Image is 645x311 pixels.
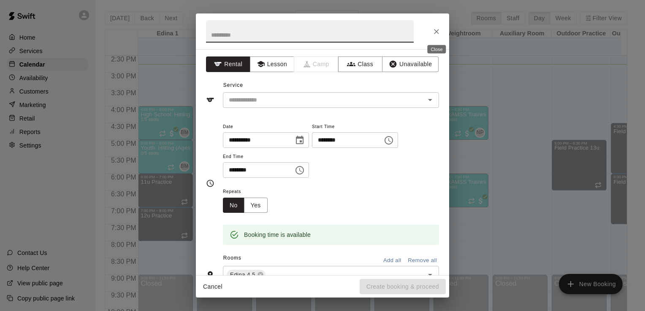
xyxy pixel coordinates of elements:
span: Repeats [223,186,274,198]
span: Edina 4.5 [227,271,259,279]
div: Edina 4.5 [227,270,266,280]
button: No [223,198,244,213]
svg: Rooms [206,271,214,279]
span: Camps can only be created in the Services page [294,56,339,72]
div: Booking time is available [244,227,311,242]
button: Choose time, selected time is 5:45 PM [291,162,308,179]
span: End Time [223,151,309,163]
div: Close [427,45,446,54]
svg: Timing [206,179,214,188]
button: Remove all [406,254,439,267]
button: Choose date, selected date is Sep 11, 2025 [291,132,308,149]
button: Add all [379,254,406,267]
button: Close [429,24,444,39]
button: Rental [206,56,250,72]
div: outlined button group [223,198,268,213]
span: Rooms [223,255,241,261]
button: Lesson [250,56,294,72]
button: Cancel [199,279,226,295]
button: Choose time, selected time is 5:15 PM [380,132,397,149]
span: Start Time [312,121,398,133]
span: Service [223,82,243,88]
button: Open [424,269,436,281]
button: Open [424,94,436,106]
button: Unavailable [382,56,439,72]
button: Class [338,56,382,72]
button: Yes [244,198,268,213]
svg: Service [206,96,214,104]
span: Date [223,121,309,133]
